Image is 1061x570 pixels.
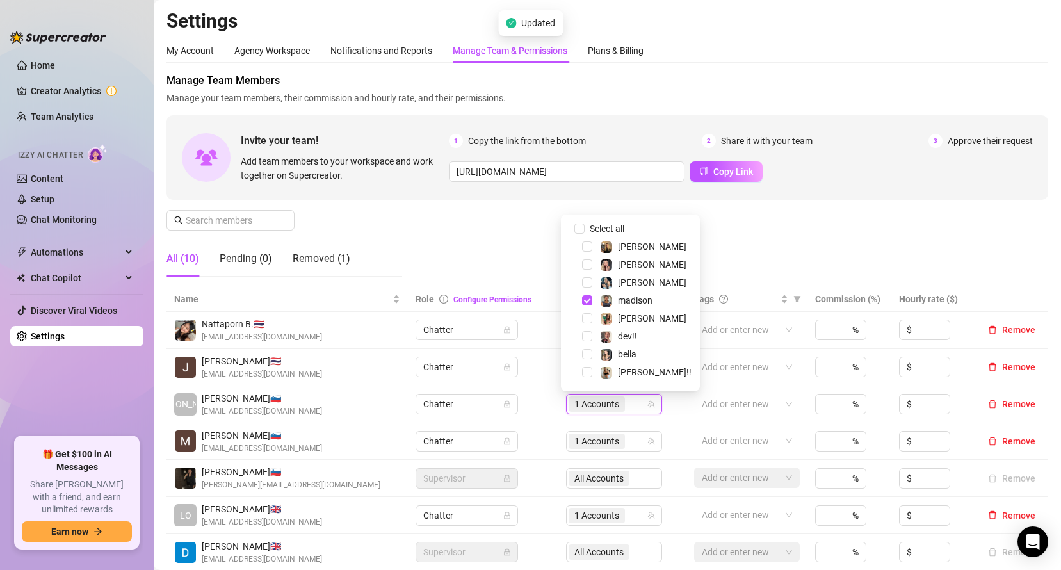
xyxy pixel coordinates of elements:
span: Invite your team! [241,133,449,149]
button: Remove [983,508,1041,523]
span: Select tree node [582,241,592,252]
span: Select tree node [582,313,592,323]
img: dev!! [601,331,612,343]
span: [EMAIL_ADDRESS][DOMAIN_NAME] [202,331,322,343]
span: Nattaporn B. 🇹🇭 [202,317,322,331]
span: Remove [1002,436,1035,446]
span: madison [618,295,652,305]
span: 3 [928,134,943,148]
span: Select tree node [582,295,592,305]
button: Remove [983,544,1041,560]
div: Manage Team & Permissions [453,44,567,58]
span: 🎁 Get $100 in AI Messages [22,448,132,473]
div: Notifications and Reports [330,44,432,58]
a: Setup [31,194,54,204]
img: tatum [601,259,612,271]
img: bella [601,349,612,361]
span: Select tree node [582,349,592,359]
span: arrow-right [93,527,102,536]
span: [PERSON_NAME] [618,313,686,323]
span: Chatter [423,395,510,414]
span: [EMAIL_ADDRESS][DOMAIN_NAME] [202,516,322,528]
img: logo-BBDzfeDw.svg [10,31,106,44]
div: All (10) [166,251,199,266]
span: Approve their request [948,134,1033,148]
span: question-circle [719,295,728,304]
span: [PERSON_NAME] 🇹🇭 [202,354,322,368]
span: Supervisor [423,542,510,562]
span: delete [988,325,997,334]
span: LO [180,509,191,523]
button: Copy Link [690,161,763,182]
span: 1 Accounts [574,434,619,448]
th: Hourly rate ($) [891,287,975,312]
span: Chatter [423,357,510,377]
img: James Darbyshire [175,357,196,378]
img: madison [601,295,612,307]
span: lock [503,475,511,482]
span: team [647,437,655,445]
span: Supervisor [423,469,510,488]
span: delete [988,362,997,371]
span: filter [791,289,804,309]
span: Name [174,292,390,306]
h2: Settings [166,9,1048,33]
span: [EMAIL_ADDRESS][DOMAIN_NAME] [202,405,322,418]
th: Name [166,287,408,312]
span: Remove [1002,399,1035,409]
img: fiona [601,313,612,325]
span: [PERSON_NAME] [151,397,220,411]
span: [PERSON_NAME][EMAIL_ADDRESS][DOMAIN_NAME] [202,479,380,491]
span: Earn now [51,526,88,537]
span: Automations [31,242,122,263]
img: AI Chatter [88,144,108,163]
button: Remove [983,322,1041,338]
span: filter [793,295,801,303]
span: lock [503,363,511,371]
span: [PERSON_NAME] 🇬🇧 [202,539,322,553]
span: Add team members to your workspace and work together on Supercreator. [241,154,444,183]
span: 1 Accounts [574,509,619,523]
span: Remove [1002,510,1035,521]
span: delete [988,510,997,519]
div: Removed (1) [293,251,350,266]
a: Discover Viral Videos [31,305,117,316]
span: Select tree node [582,277,592,288]
span: [EMAIL_ADDRESS][DOMAIN_NAME] [202,553,322,566]
span: lock [503,548,511,556]
span: delete [988,400,997,409]
span: Select all [585,222,629,236]
span: check-circle [506,18,516,28]
span: [PERSON_NAME]!! [618,367,692,377]
a: Team Analytics [31,111,93,122]
a: Settings [31,331,65,341]
div: Pending (0) [220,251,272,266]
span: Remove [1002,362,1035,372]
span: Manage Team Members [166,73,1048,88]
input: Search members [186,213,277,227]
span: Select tree node [582,259,592,270]
a: Content [31,174,63,184]
span: [PERSON_NAME] [618,259,686,270]
span: Chatter [423,506,510,525]
span: search [174,216,183,225]
img: Nattaporn Boonwit [175,320,196,341]
div: Agency Workspace [234,44,310,58]
a: Creator Analytics exclamation-circle [31,81,133,101]
span: 1 Accounts [569,434,625,449]
span: Select tree node [582,367,592,377]
span: [EMAIL_ADDRESS][DOMAIN_NAME] [202,443,322,455]
span: dev!! [618,331,637,341]
span: lock [503,326,511,334]
span: Updated [521,16,555,30]
span: 2 [702,134,716,148]
span: Select tree node [582,331,592,341]
a: Configure Permissions [453,295,531,304]
span: [EMAIL_ADDRESS][DOMAIN_NAME] [202,368,322,380]
img: chloe!! [601,367,612,379]
span: Chatter [423,320,510,339]
span: Manage your team members, their commission and hourly rate, and their permissions. [166,91,1048,105]
span: lock [503,437,511,445]
span: lock [503,400,511,408]
span: thunderbolt [17,247,27,257]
